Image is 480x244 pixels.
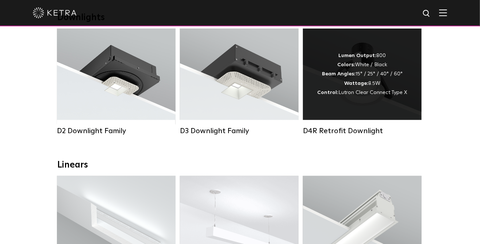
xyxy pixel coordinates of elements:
[422,9,431,18] img: search icon
[303,127,422,135] div: D4R Retrofit Downlight
[57,29,176,135] a: D2 Downlight Family Lumen Output:1200Colors:White / Black / Gloss Black / Silver / Bronze / Silve...
[180,29,299,135] a: D3 Downlight Family Lumen Output:700 / 900 / 1100Colors:White / Black / Silver / Bronze / Paintab...
[180,127,299,135] div: D3 Downlight Family
[33,7,77,18] img: ketra-logo-2019-white
[338,90,407,95] span: Lutron Clear Connect Type X
[57,127,176,135] div: D2 Downlight Family
[439,9,447,16] img: Hamburger%20Nav.svg
[317,90,338,95] strong: Control:
[58,160,423,170] div: Linears
[337,62,355,67] strong: Colors:
[338,53,376,58] strong: Lumen Output:
[322,71,356,76] strong: Beam Angles:
[344,81,368,86] strong: Wattage:
[317,51,407,97] div: 800 White / Black 15° / 25° / 40° / 60° 8.5W
[303,29,422,135] a: D4R Retrofit Downlight Lumen Output:800Colors:White / BlackBeam Angles:15° / 25° / 40° / 60°Watta...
